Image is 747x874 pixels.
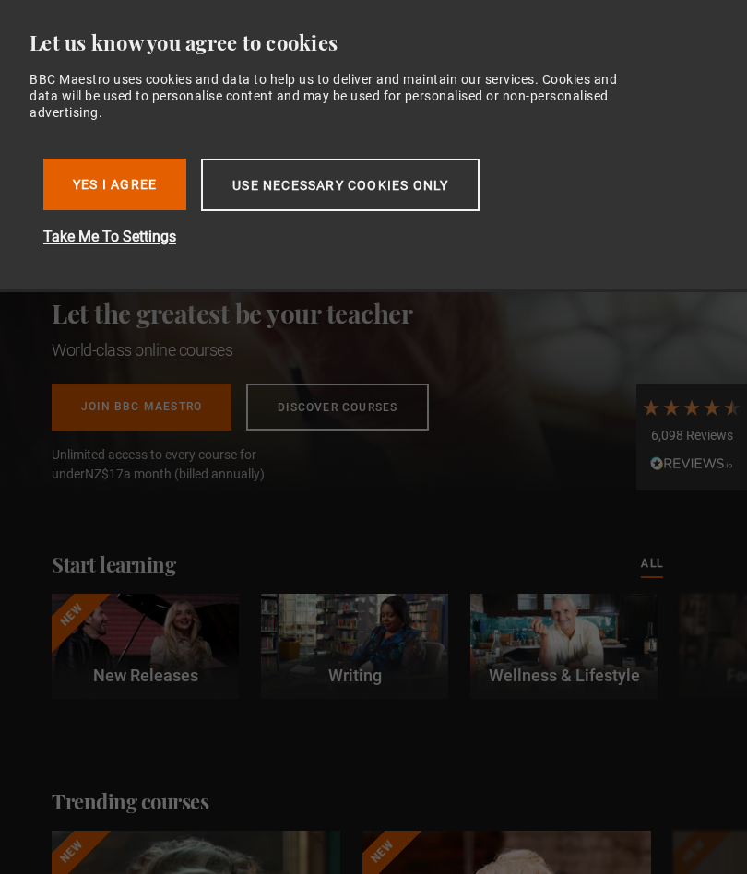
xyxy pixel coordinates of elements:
[52,663,239,688] p: New Releases
[641,397,742,418] div: 4.7 Stars
[52,295,429,331] h2: Let the greatest be your teacher
[30,30,703,56] div: Let us know you agree to cookies
[641,427,742,445] div: 6,098 Reviews
[261,663,448,688] p: Writing
[641,554,663,574] a: All
[85,467,124,481] span: NZ$17
[52,338,429,361] h1: World-class online courses
[30,71,635,122] div: BBC Maestro uses cookies and data to help us to deliver and maintain our services. Cookies and da...
[52,787,208,816] h2: Trending courses
[470,594,658,699] a: Wellness & Lifestyle
[52,550,175,579] h2: Start learning
[641,455,742,477] div: Read All Reviews
[43,226,634,248] button: Take Me To Settings
[636,384,747,490] div: 6,098 ReviewsRead All Reviews
[201,159,480,211] button: Use necessary cookies only
[43,159,186,210] button: Yes I Agree
[52,594,239,699] a: New New Releases
[246,384,429,431] a: Discover Courses
[52,445,301,484] span: Unlimited access to every course for under a month (billed annually)
[52,384,231,431] a: Join BBC Maestro
[470,663,658,688] p: Wellness & Lifestyle
[261,594,448,699] a: Writing
[650,456,733,469] img: REVIEWS.io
